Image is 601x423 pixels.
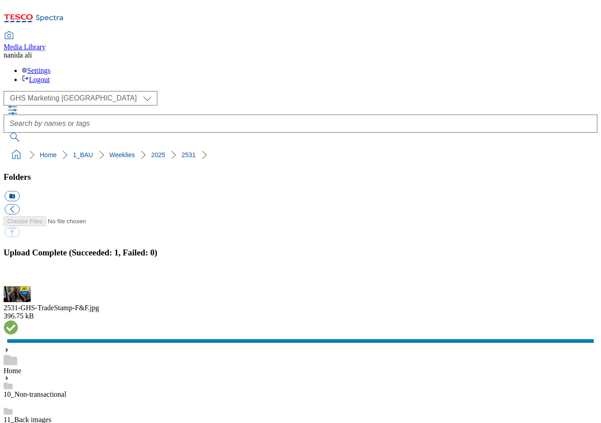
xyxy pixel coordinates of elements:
a: home [9,148,24,162]
a: 10_Non-transactional [4,390,66,398]
a: 2531 [181,151,195,159]
input: Search by names or tags [4,115,597,133]
span: nida ali [10,51,32,59]
h3: Folders [4,172,597,182]
a: Weeklies [109,151,135,159]
a: Logout [22,76,50,83]
div: 2531-GHS-TradeStamp-F&F.jpg [4,304,597,312]
a: 1_BAU [73,151,93,159]
a: 2025 [151,151,165,159]
a: Settings [22,67,51,74]
span: Media Library [4,43,46,51]
h3: Upload Complete (Succeeded: 1, Failed: 0) [4,248,597,258]
img: preview [4,286,31,302]
a: Home [4,367,21,375]
a: Media Library [4,32,46,51]
div: 396.75 kB [4,312,597,320]
a: Home [40,151,57,159]
nav: breadcrumb [4,146,597,163]
span: na [4,51,10,59]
